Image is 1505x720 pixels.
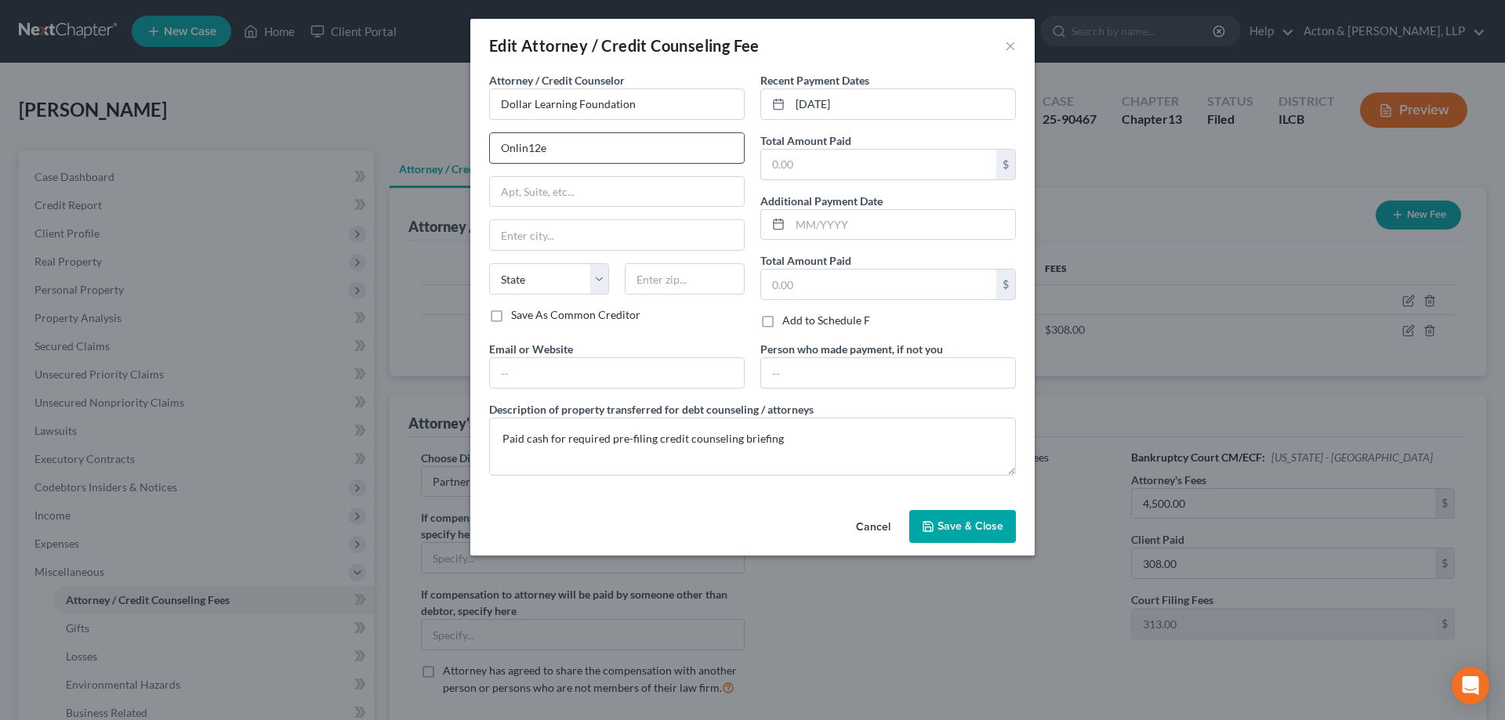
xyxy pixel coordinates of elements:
[909,510,1016,543] button: Save & Close
[521,36,760,55] span: Attorney / Credit Counseling Fee
[489,341,573,357] label: Email or Website
[760,252,851,269] label: Total Amount Paid
[625,263,745,295] input: Enter zip...
[490,220,744,250] input: Enter city...
[761,358,1015,388] input: --
[761,150,996,179] input: 0.00
[489,89,745,120] input: Search creditor by name...
[1005,36,1016,55] button: ×
[790,89,1015,119] input: MM/YYYY
[490,358,744,388] input: --
[760,193,883,209] label: Additional Payment Date
[790,210,1015,240] input: MM/YYYY
[511,307,640,323] label: Save As Common Creditor
[1452,667,1489,704] div: Open Intercom Messenger
[490,133,744,163] input: Enter address...
[490,177,744,207] input: Apt, Suite, etc...
[996,150,1015,179] div: $
[760,341,943,357] label: Person who made payment, if not you
[996,270,1015,299] div: $
[489,36,518,55] span: Edit
[843,512,903,543] button: Cancel
[760,132,851,149] label: Total Amount Paid
[937,519,1003,533] span: Save & Close
[782,313,870,328] label: Add to Schedule F
[489,401,814,418] label: Description of property transferred for debt counseling / attorneys
[761,270,996,299] input: 0.00
[489,74,625,87] span: Attorney / Credit Counselor
[760,72,869,89] label: Recent Payment Dates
